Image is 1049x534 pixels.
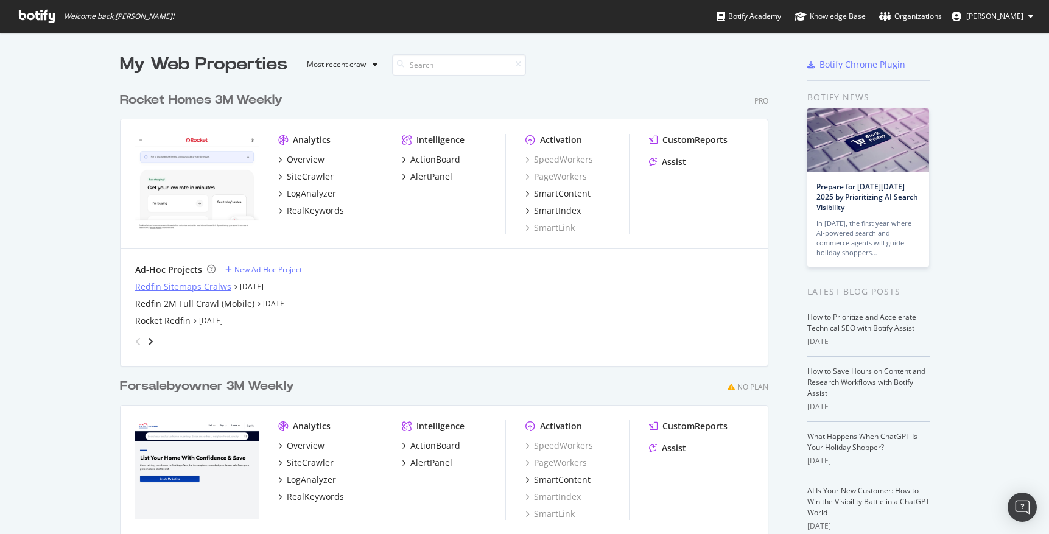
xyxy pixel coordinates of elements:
a: SmartIndex [525,491,581,503]
a: How to Save Hours on Content and Research Workflows with Botify Assist [807,366,925,398]
div: Organizations [879,10,942,23]
a: SiteCrawler [278,457,334,469]
div: Assist [662,156,686,168]
a: Overview [278,153,325,166]
div: My Web Properties [120,52,287,77]
a: SmartIndex [525,205,581,217]
a: AlertPanel [402,170,452,183]
a: [DATE] [263,298,287,309]
a: AI Is Your New Customer: How to Win the Visibility Battle in a ChatGPT World [807,485,930,518]
div: Forsalebyowner 3M Weekly [120,378,294,395]
a: ActionBoard [402,440,460,452]
div: Pro [754,96,768,106]
div: No Plan [737,382,768,392]
div: ActionBoard [410,153,460,166]
div: Analytics [293,420,331,432]
a: Overview [278,440,325,452]
a: Redfin 2M Full Crawl (Mobile) [135,298,254,310]
div: [DATE] [807,401,930,412]
div: AlertPanel [410,170,452,183]
a: New Ad-Hoc Project [225,264,302,275]
input: Search [392,54,526,76]
div: Overview [287,440,325,452]
a: LogAnalyzer [278,188,336,200]
a: ActionBoard [402,153,460,166]
div: Intelligence [416,134,465,146]
div: New Ad-Hoc Project [234,264,302,275]
span: Vlajko Knezic [966,11,1023,21]
div: angle-left [130,332,146,351]
div: Assist [662,442,686,454]
div: Botify Chrome Plugin [819,58,905,71]
a: How to Prioritize and Accelerate Technical SEO with Botify Assist [807,312,916,333]
div: Activation [540,420,582,432]
a: Botify Chrome Plugin [807,58,905,71]
div: Ad-Hoc Projects [135,264,202,276]
div: In [DATE], the first year where AI-powered search and commerce agents will guide holiday shoppers… [816,219,920,258]
a: SiteCrawler [278,170,334,183]
div: LogAnalyzer [287,474,336,486]
a: What Happens When ChatGPT Is Your Holiday Shopper? [807,431,917,452]
a: CustomReports [649,420,728,432]
a: LogAnalyzer [278,474,336,486]
a: SpeedWorkers [525,440,593,452]
div: SmartContent [534,474,591,486]
div: [DATE] [807,521,930,532]
div: CustomReports [662,420,728,432]
a: AlertPanel [402,457,452,469]
a: SpeedWorkers [525,153,593,166]
img: forsalebyowner.com [135,420,259,519]
div: ActionBoard [410,440,460,452]
a: PageWorkers [525,170,587,183]
div: SmartIndex [534,205,581,217]
div: Analytics [293,134,331,146]
div: [DATE] [807,455,930,466]
div: Knowledge Base [795,10,866,23]
div: Overview [287,153,325,166]
div: Rocket Homes 3M Weekly [120,91,282,109]
div: SiteCrawler [287,457,334,469]
a: SmartLink [525,508,575,520]
button: Most recent crawl [297,55,382,74]
div: Open Intercom Messenger [1008,493,1037,522]
a: PageWorkers [525,457,587,469]
a: Rocket Homes 3M Weekly [120,91,287,109]
a: SmartContent [525,474,591,486]
div: CustomReports [662,134,728,146]
a: [DATE] [199,315,223,326]
div: AlertPanel [410,457,452,469]
div: Latest Blog Posts [807,285,930,298]
div: Botify news [807,91,930,104]
div: Activation [540,134,582,146]
a: Forsalebyowner 3M Weekly [120,378,299,395]
a: Assist [649,442,686,454]
div: RealKeywords [287,205,344,217]
div: SiteCrawler [287,170,334,183]
a: [DATE] [240,281,264,292]
div: Most recent crawl [307,61,368,68]
a: RealKeywords [278,491,344,503]
a: Rocket Redfin [135,315,191,327]
img: Prepare for Black Friday 2025 by Prioritizing AI Search Visibility [807,108,929,172]
a: CustomReports [649,134,728,146]
a: SmartLink [525,222,575,234]
a: Prepare for [DATE][DATE] 2025 by Prioritizing AI Search Visibility [816,181,918,213]
a: RealKeywords [278,205,344,217]
a: Assist [649,156,686,168]
button: [PERSON_NAME] [942,7,1043,26]
div: RealKeywords [287,491,344,503]
div: Botify Academy [717,10,781,23]
div: [DATE] [807,336,930,347]
a: Redfin Sitemaps Cralws [135,281,231,293]
div: LogAnalyzer [287,188,336,200]
a: SmartContent [525,188,591,200]
div: SmartContent [534,188,591,200]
